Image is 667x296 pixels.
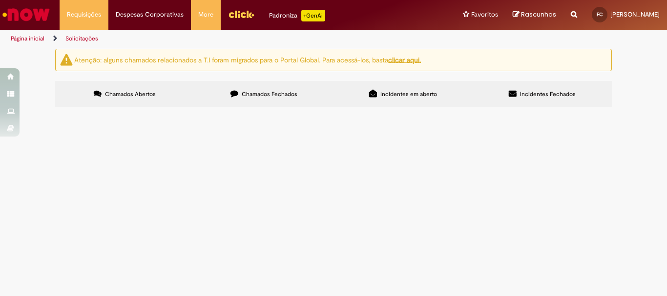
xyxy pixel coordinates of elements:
[380,90,437,98] span: Incidentes em aberto
[198,10,213,20] span: More
[521,10,556,19] span: Rascunhos
[11,35,44,42] a: Página inicial
[228,7,254,21] img: click_logo_yellow_360x200.png
[242,90,297,98] span: Chamados Fechados
[116,10,184,20] span: Despesas Corporativas
[388,55,421,64] a: clicar aqui.
[74,55,421,64] ng-bind-html: Atenção: alguns chamados relacionados a T.I foram migrados para o Portal Global. Para acessá-los,...
[1,5,51,24] img: ServiceNow
[513,10,556,20] a: Rascunhos
[301,10,325,21] p: +GenAi
[7,30,438,48] ul: Trilhas de página
[65,35,98,42] a: Solicitações
[520,90,576,98] span: Incidentes Fechados
[105,90,156,98] span: Chamados Abertos
[597,11,603,18] span: FC
[67,10,101,20] span: Requisições
[269,10,325,21] div: Padroniza
[471,10,498,20] span: Favoritos
[610,10,660,19] span: [PERSON_NAME]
